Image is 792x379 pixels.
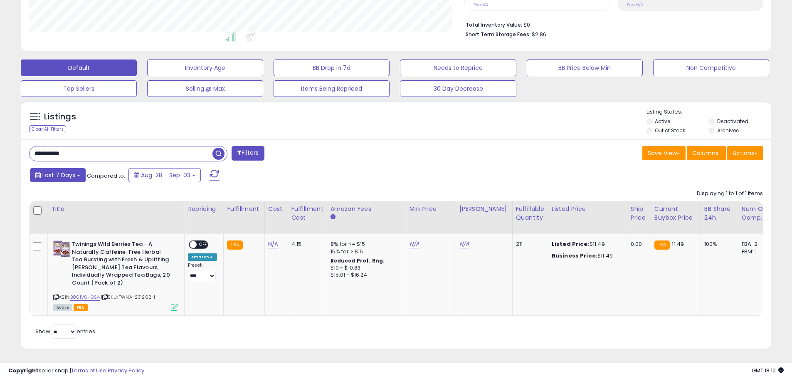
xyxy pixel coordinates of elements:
[87,172,125,180] span: Compared to:
[527,59,643,76] button: BB Price Below Min
[147,59,263,76] button: Inventory Age
[631,205,647,222] div: Ship Price
[51,205,181,213] div: Title
[331,240,400,248] div: 8% for <= $15
[516,240,542,248] div: 211
[655,118,670,125] label: Active
[72,240,173,289] b: Twinings Wild Berries Tea - A Naturally Caffeine-Free Herbal Tea Bursting with Fresh & Uplifting ...
[147,80,263,97] button: Selling @ Max
[274,59,390,76] button: BB Drop in 7d
[227,205,261,213] div: Fulfillment
[400,80,516,97] button: 30 Day Decrease
[53,304,72,311] span: All listings currently available for purchase on Amazon
[742,205,772,222] div: Num of Comp.
[108,367,144,374] a: Privacy Policy
[474,2,489,7] small: Prev: 102
[29,125,66,133] div: Clear All Filters
[466,31,530,38] b: Short Term Storage Fees:
[8,367,39,374] strong: Copyright
[532,30,546,38] span: $2.86
[291,240,321,248] div: 4.15
[227,240,242,250] small: FBA
[642,146,686,160] button: Save View
[717,127,740,134] label: Archived
[627,2,643,7] small: Prev: N/A
[459,240,469,248] a: N/A
[655,127,685,134] label: Out of Stock
[687,146,726,160] button: Columns
[42,171,75,179] span: Last 7 Days
[654,205,697,222] div: Current Buybox Price
[331,248,400,255] div: 15% for > $15
[197,241,210,248] span: OFF
[331,205,402,213] div: Amazon Fees
[8,367,144,375] div: seller snap | |
[466,21,522,28] b: Total Inventory Value:
[516,205,545,222] div: Fulfillable Quantity
[188,253,217,261] div: Amazon AI
[410,240,419,248] a: N/A
[552,240,621,248] div: $11.49
[552,205,624,213] div: Listed Price
[141,171,190,179] span: Aug-28 - Sep-03
[717,118,748,125] label: Deactivated
[274,80,390,97] button: Items Being Repriced
[331,213,336,221] small: Amazon Fees.
[704,240,732,248] div: 100%
[552,240,590,248] b: Listed Price:
[188,263,217,281] div: Preset:
[101,294,155,300] span: | SKU: TWNA-231262-1
[466,19,757,29] li: $0
[331,265,400,272] div: $10 - $10.83
[232,146,264,161] button: Filters
[268,205,284,213] div: Cost
[21,80,137,97] button: Top Sellers
[459,205,509,213] div: [PERSON_NAME]
[400,59,516,76] button: Needs to Reprice
[752,367,784,374] span: 2025-09-11 18:10 GMT
[654,240,670,250] small: FBA
[653,59,769,76] button: Non Competitive
[742,240,769,248] div: FBA: 2
[672,240,684,248] span: 11.49
[53,240,70,257] img: 51M5ppluRaL._SL40_.jpg
[268,240,278,248] a: N/A
[30,168,86,182] button: Last 7 Days
[331,272,400,279] div: $15.01 - $16.24
[631,240,644,248] div: 0.00
[552,252,621,260] div: $11.49
[44,111,76,123] h5: Listings
[70,294,100,301] a: B00IV6HGS4
[727,146,763,160] button: Actions
[291,205,323,222] div: Fulfillment Cost
[35,327,95,335] span: Show: entries
[128,168,201,182] button: Aug-28 - Sep-03
[21,59,137,76] button: Default
[646,108,771,116] p: Listing States:
[71,367,106,374] a: Terms of Use
[53,240,178,310] div: ASIN:
[410,205,452,213] div: Min Price
[188,205,220,213] div: Repricing
[742,248,769,255] div: FBM: 1
[74,304,88,311] span: FBA
[704,205,735,222] div: BB Share 24h.
[697,190,763,198] div: Displaying 1 to 1 of 1 items
[552,252,597,260] b: Business Price:
[692,149,718,157] span: Columns
[331,257,385,264] b: Reduced Prof. Rng.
